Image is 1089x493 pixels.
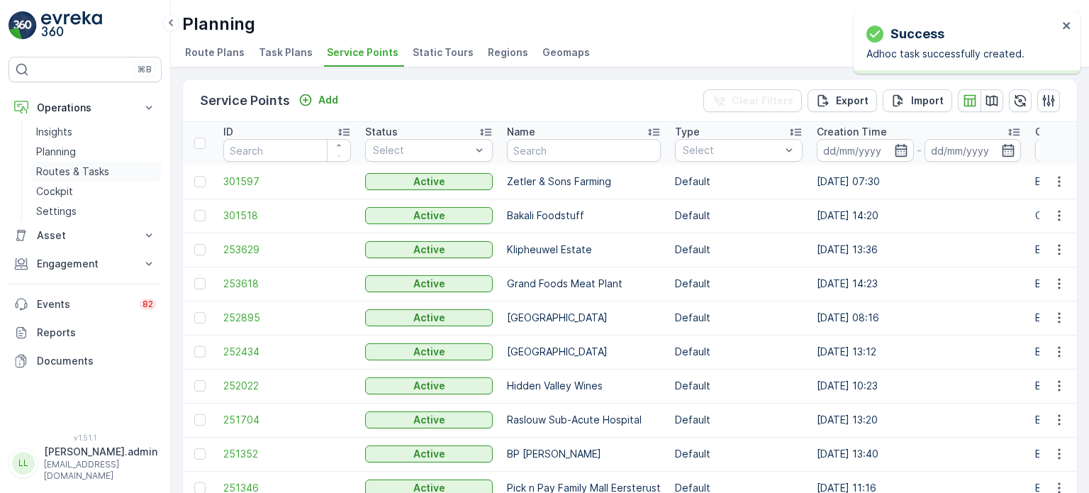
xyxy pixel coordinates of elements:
[223,379,351,393] a: 252022
[194,312,206,323] div: Toggle Row Selected
[223,209,351,223] span: 301518
[675,311,803,325] p: Default
[507,311,661,325] p: [GEOGRAPHIC_DATA]
[36,145,76,159] p: Planning
[194,448,206,460] div: Toggle Row Selected
[808,89,877,112] button: Export
[890,24,944,44] p: Success
[365,377,493,394] button: Active
[507,277,661,291] p: Grand Foods Meat Plant
[318,93,338,107] p: Add
[373,143,471,157] p: Select
[413,175,445,189] p: Active
[365,125,398,139] p: Status
[507,447,661,461] p: BP [PERSON_NAME]
[9,445,162,482] button: LL[PERSON_NAME].admin[EMAIL_ADDRESS][DOMAIN_NAME]
[365,445,493,462] button: Active
[30,182,162,201] a: Cockpit
[365,173,493,190] button: Active
[30,142,162,162] a: Planning
[9,433,162,442] span: v 1.51.1
[194,346,206,358] div: Toggle Row Selected
[925,139,1022,162] input: dd/mm/yyyy
[37,101,133,115] p: Operations
[810,437,1028,471] td: [DATE] 13:40
[817,139,914,162] input: dd/mm/yyyy
[675,413,803,427] p: Default
[223,175,351,189] a: 301597
[194,414,206,426] div: Toggle Row Selected
[223,447,351,461] a: 251352
[488,45,528,60] span: Regions
[507,125,535,139] p: Name
[194,278,206,289] div: Toggle Row Selected
[836,94,869,108] p: Export
[9,250,162,278] button: Engagement
[223,413,351,427] a: 251704
[9,94,162,122] button: Operations
[413,345,445,359] p: Active
[37,257,133,271] p: Engagement
[37,228,133,243] p: Asset
[9,11,37,40] img: logo
[810,165,1028,199] td: [DATE] 07:30
[9,347,162,375] a: Documents
[917,142,922,159] p: -
[866,47,1058,61] p: Adhoc task successfully created.
[223,243,351,257] span: 253629
[293,92,344,109] button: Add
[365,343,493,360] button: Active
[37,326,156,340] p: Reports
[810,199,1028,233] td: [DATE] 14:20
[911,94,944,108] p: Import
[12,452,35,475] div: LL
[507,413,661,427] p: Raslouw Sub-Acute Hospital
[9,290,162,318] a: Events82
[703,89,802,112] button: Clear Filters
[675,175,803,189] p: Default
[413,311,445,325] p: Active
[223,345,351,359] span: 252434
[507,139,661,162] input: Search
[810,403,1028,437] td: [DATE] 13:20
[9,318,162,347] a: Reports
[507,175,661,189] p: Zetler & Sons Farming
[542,45,590,60] span: Geomaps
[675,345,803,359] p: Default
[413,243,445,257] p: Active
[365,275,493,292] button: Active
[675,277,803,291] p: Default
[30,201,162,221] a: Settings
[675,447,803,461] p: Default
[507,379,661,393] p: Hidden Valley Wines
[413,379,445,393] p: Active
[683,143,781,157] p: Select
[44,445,157,459] p: [PERSON_NAME].admin
[365,207,493,224] button: Active
[365,309,493,326] button: Active
[413,447,445,461] p: Active
[223,277,351,291] a: 253618
[810,233,1028,267] td: [DATE] 13:36
[675,379,803,393] p: Default
[675,209,803,223] p: Default
[817,125,887,139] p: Creation Time
[185,45,245,60] span: Route Plans
[507,345,661,359] p: [GEOGRAPHIC_DATA]
[223,311,351,325] a: 252895
[36,204,77,218] p: Settings
[194,210,206,221] div: Toggle Row Selected
[223,125,233,139] p: ID
[44,459,157,482] p: [EMAIL_ADDRESS][DOMAIN_NAME]
[30,122,162,142] a: Insights
[675,243,803,257] p: Default
[194,244,206,255] div: Toggle Row Selected
[194,380,206,392] div: Toggle Row Selected
[223,139,351,162] input: Search
[30,162,162,182] a: Routes & Tasks
[810,335,1028,369] td: [DATE] 13:12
